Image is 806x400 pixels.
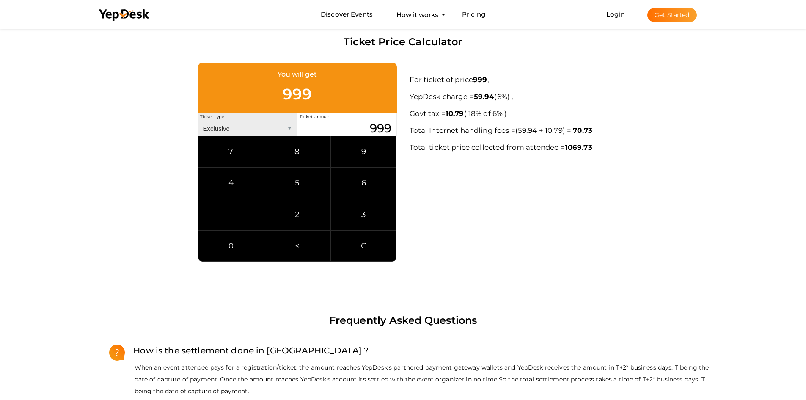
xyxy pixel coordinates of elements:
[198,199,264,230] a: 1
[474,92,495,101] b: 59.94
[198,111,227,122] span: Ticket type
[647,8,697,22] button: Get Started
[283,85,312,103] span: 999
[264,136,330,167] a: 8
[92,312,714,328] p: Frequently Asked Questions
[109,361,714,397] p: When an event attendee pays for a registration/ticket, the amount reaches YepDesk's partnered pay...
[606,10,625,18] a: Login
[330,199,397,230] a: 3
[198,136,264,167] a: 7
[264,199,330,230] a: 2
[198,230,264,262] a: 0
[515,126,571,135] span: (59.94 + 10.79) =
[394,7,441,22] button: How it works
[264,230,330,262] a: <
[125,344,369,357] p: How is the settlement done in [GEOGRAPHIC_DATA] ?
[410,71,714,156] p: For ticket of price , YepDesk charge = ( 6%) , Total Internet handling fees = Total ticket price ...
[330,136,397,167] a: 9
[330,167,397,199] a: 6
[462,7,485,22] a: Pricing
[198,167,264,199] a: 4
[446,109,464,118] b: 10.79
[565,143,592,152] b: 1069.73
[86,34,721,50] p: Ticket Price Calculator
[297,111,334,122] span: Ticket amount
[410,109,507,118] span: Govt tax = ( 18% of 6% )
[473,75,487,84] b: 999
[573,126,592,135] b: 70.73
[321,7,373,22] a: Discover Events
[109,344,125,361] img: Success
[264,167,330,199] a: 5
[330,230,397,262] a: C
[278,69,317,80] label: You will get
